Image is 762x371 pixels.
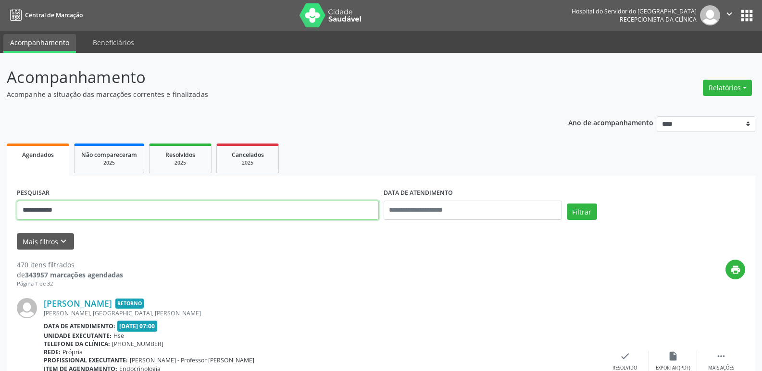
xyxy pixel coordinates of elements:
p: Ano de acompanhamento [568,116,653,128]
i: keyboard_arrow_down [58,236,69,247]
button: Mais filtroskeyboard_arrow_down [17,233,74,250]
button: apps [738,7,755,24]
span: Não compareceram [81,151,137,159]
span: Resolvidos [165,151,195,159]
span: Recepcionista da clínica [620,15,697,24]
button: print [725,260,745,279]
span: [PERSON_NAME] - Professor [PERSON_NAME] [130,356,254,364]
button: Filtrar [567,203,597,220]
span: Agendados [22,151,54,159]
span: Cancelados [232,151,264,159]
a: Central de Marcação [7,7,83,23]
span: Própria [62,348,83,356]
b: Unidade executante: [44,332,112,340]
a: Beneficiários [86,34,141,51]
div: Página 1 de 32 [17,280,123,288]
span: Hse [113,332,124,340]
img: img [17,298,37,318]
div: 2025 [156,159,204,167]
span: [PHONE_NUMBER] [112,340,163,348]
p: Acompanhamento [7,65,531,89]
div: [PERSON_NAME], [GEOGRAPHIC_DATA], [PERSON_NAME] [44,309,601,317]
span: [DATE] 07:00 [117,321,158,332]
label: PESQUISAR [17,186,50,201]
span: Retorno [115,299,144,309]
div: de [17,270,123,280]
b: Data de atendimento: [44,322,115,330]
i: insert_drive_file [668,351,678,361]
button:  [720,5,738,25]
b: Telefone da clínica: [44,340,110,348]
i: check [620,351,630,361]
div: 2025 [81,159,137,167]
button: Relatórios [703,80,752,96]
p: Acompanhe a situação das marcações correntes e finalizadas [7,89,531,99]
b: Rede: [44,348,61,356]
i: print [730,264,741,275]
span: Central de Marcação [25,11,83,19]
label: DATA DE ATENDIMENTO [384,186,453,201]
div: Hospital do Servidor do [GEOGRAPHIC_DATA] [572,7,697,15]
img: img [700,5,720,25]
strong: 343957 marcações agendadas [25,270,123,279]
a: [PERSON_NAME] [44,298,112,309]
i:  [716,351,726,361]
a: Acompanhamento [3,34,76,53]
div: 2025 [224,159,272,167]
div: 470 itens filtrados [17,260,123,270]
b: Profissional executante: [44,356,128,364]
i:  [724,9,735,19]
